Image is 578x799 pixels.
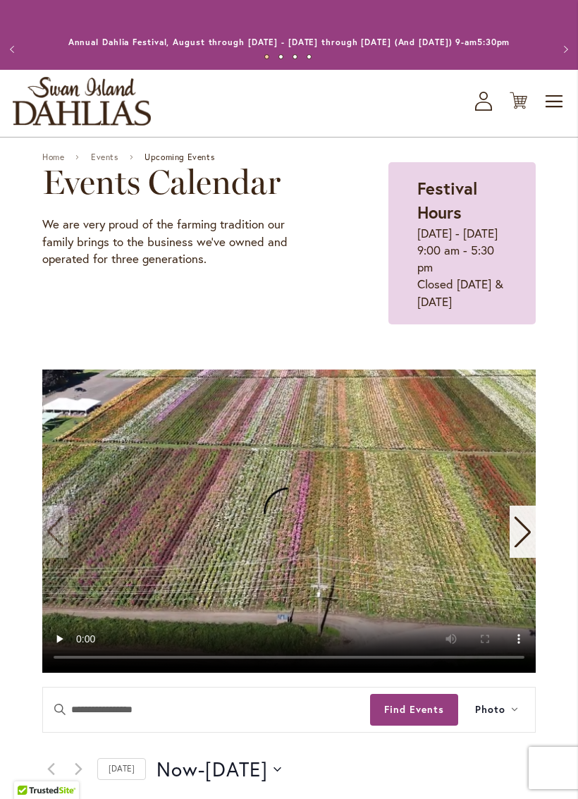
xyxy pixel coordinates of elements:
[264,54,269,59] button: 1 of 4
[42,761,59,778] a: Previous Events
[42,370,536,673] swiper-slide: 1 / 11
[417,225,507,310] p: [DATE] - [DATE] 9:00 am - 5:30 pm Closed [DATE] & [DATE]
[475,702,505,718] span: Photo
[156,756,198,782] span: Now
[43,688,370,732] input: Enter Keyword. Search for events by Keyword.
[97,758,146,780] a: Click to select today's date
[68,37,510,47] a: Annual Dahlia Festival, August through [DATE] - [DATE] through [DATE] (And [DATE]) 9-am5:30pm
[293,54,297,59] button: 3 of 4
[42,216,318,267] p: We are very proud of the farming tradition our family brings to the business we've owned and oper...
[278,54,283,59] button: 2 of 4
[91,152,118,162] a: Events
[11,749,50,788] iframe: Launch Accessibility Center
[307,54,312,59] button: 4 of 4
[205,756,268,782] span: [DATE]
[42,152,64,162] a: Home
[144,152,214,162] span: Upcoming Events
[370,694,458,726] button: Find Events
[42,162,318,202] h2: Events Calendar
[156,755,281,783] button: Click to toggle datepicker
[70,761,87,778] a: Next Events
[198,755,205,783] span: -
[550,35,578,63] button: Next
[13,77,151,126] a: store logo
[458,688,535,732] button: Photo
[417,177,477,224] strong: Festival Hours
